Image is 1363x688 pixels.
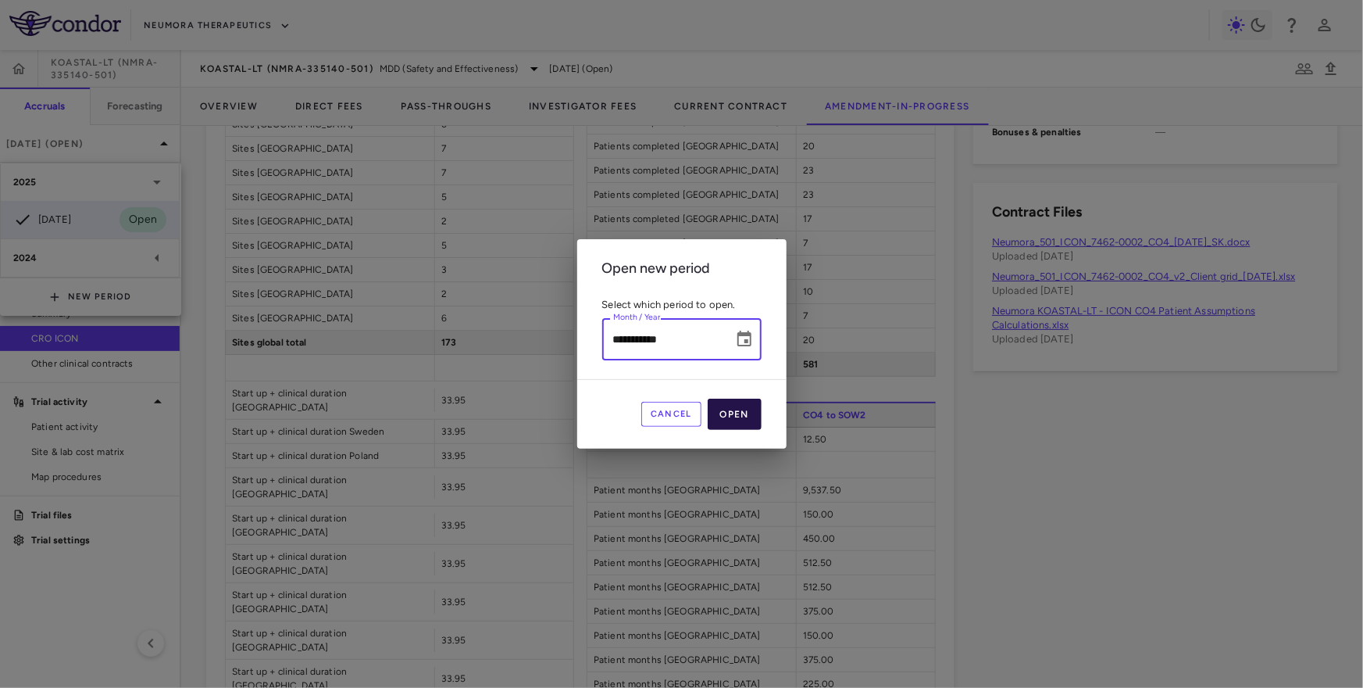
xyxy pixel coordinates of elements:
[602,298,762,312] p: Select which period to open.
[729,324,760,355] button: Choose date, selected date is Aug 1, 2025
[577,239,787,298] h2: Open new period
[641,402,701,427] button: Cancel
[613,311,661,324] label: Month / Year
[708,399,762,430] button: Open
